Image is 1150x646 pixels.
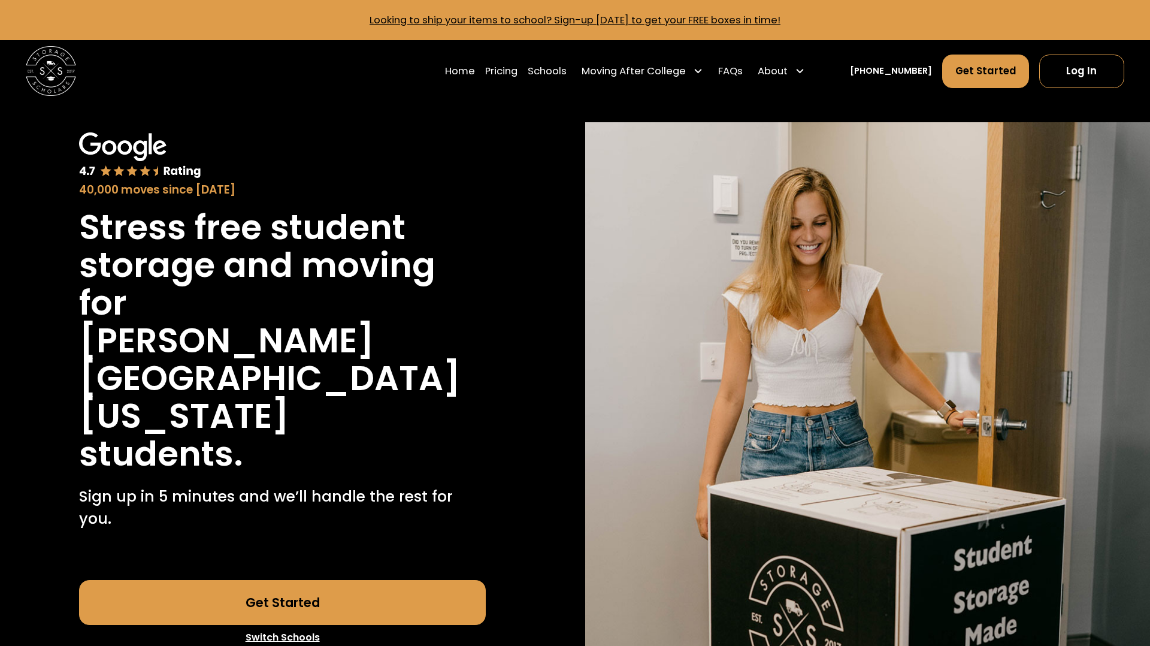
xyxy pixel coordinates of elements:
[1039,55,1124,88] a: Log In
[576,54,708,89] div: Moving After College
[445,54,475,89] a: Home
[942,55,1030,88] a: Get Started
[79,580,486,625] a: Get Started
[370,13,780,27] a: Looking to ship your items to school? Sign-up [DATE] to get your FREE boxes in time!
[79,435,243,473] h1: students.
[758,64,788,79] div: About
[79,485,486,530] p: Sign up in 5 minutes and we’ll handle the rest for you.
[582,64,686,79] div: Moving After College
[753,54,810,89] div: About
[850,65,932,78] a: [PHONE_NUMBER]
[485,54,517,89] a: Pricing
[718,54,743,89] a: FAQs
[26,46,75,96] img: Storage Scholars main logo
[79,209,486,322] h1: Stress free student storage and moving for
[528,54,567,89] a: Schools
[79,322,486,435] h1: [PERSON_NAME][GEOGRAPHIC_DATA][US_STATE]
[79,132,201,179] img: Google 4.7 star rating
[79,182,486,198] div: 40,000 moves since [DATE]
